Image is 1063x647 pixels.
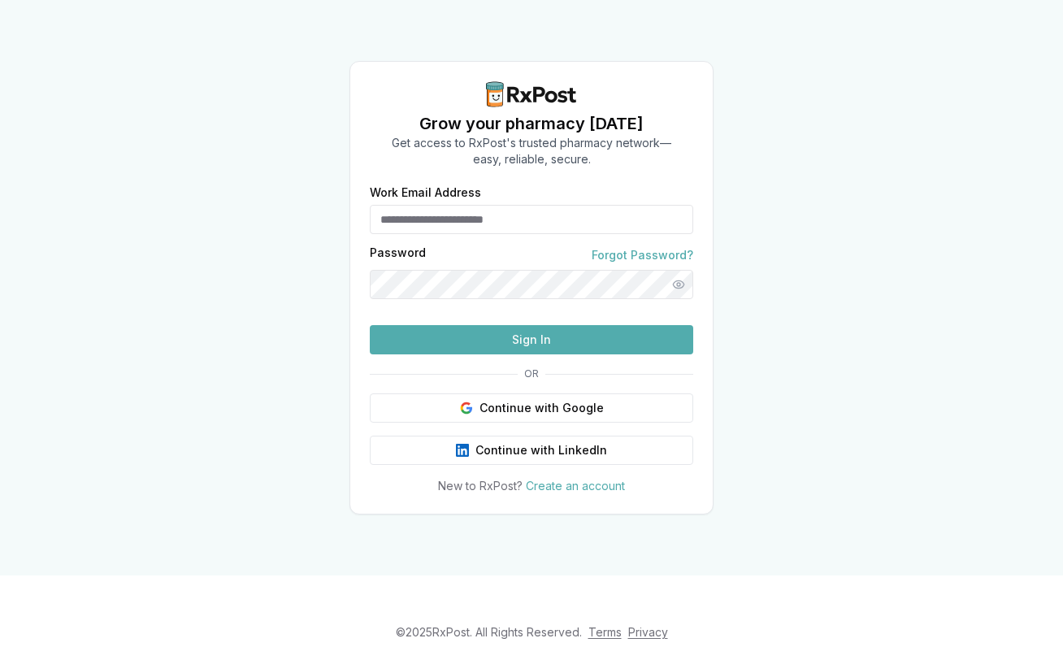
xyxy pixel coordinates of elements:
label: Work Email Address [370,187,693,198]
h1: Grow your pharmacy [DATE] [392,112,671,135]
label: Password [370,247,426,263]
span: New to RxPost? [438,479,523,493]
a: Terms [588,625,622,639]
button: Sign In [370,325,693,354]
span: OR [518,367,545,380]
a: Privacy [628,625,668,639]
img: RxPost Logo [479,81,584,107]
button: Continue with LinkedIn [370,436,693,465]
a: Forgot Password? [592,247,693,263]
p: Get access to RxPost's trusted pharmacy network— easy, reliable, secure. [392,135,671,167]
img: LinkedIn [456,444,469,457]
a: Create an account [526,479,625,493]
img: Google [460,402,473,415]
button: Continue with Google [370,393,693,423]
button: Show password [664,270,693,299]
